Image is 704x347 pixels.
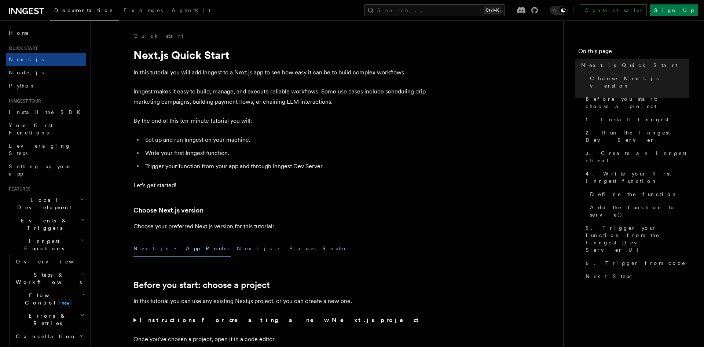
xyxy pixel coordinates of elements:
[583,256,689,270] a: 6. Trigger from code
[6,79,86,92] a: Python
[59,299,71,307] span: new
[133,280,270,290] a: Before you start: choose a project
[590,204,689,218] span: Add the function to serve()
[586,273,631,280] span: Next Steps
[586,149,689,164] span: 3. Create an Inngest client
[13,292,81,306] span: Flow Control
[13,271,82,286] span: Steps & Workflows
[140,317,422,324] strong: Instructions for creating a new Next.js project
[13,330,86,343] button: Cancellation
[119,2,167,20] a: Examples
[6,214,86,235] button: Events & Triggers
[6,160,86,180] a: Setting up your app
[583,270,689,283] a: Next Steps
[6,186,30,192] span: Features
[13,289,86,309] button: Flow Controlnew
[9,122,52,136] span: Your first Functions
[590,191,678,198] span: Define the function
[9,29,29,37] span: Home
[237,240,348,257] button: Next.js - Pages Router
[6,26,86,40] a: Home
[586,95,689,110] span: Before you start: choose a project
[9,163,72,177] span: Setting up your app
[587,188,689,201] a: Define the function
[6,235,86,255] button: Inngest Functions
[587,201,689,221] a: Add the function to serve()
[13,312,80,327] span: Errors & Retries
[54,7,115,13] span: Documentation
[16,259,91,265] span: Overview
[9,83,36,89] span: Python
[133,180,427,191] p: Let's get started!
[133,205,203,215] a: Choose Next.js version
[581,62,677,69] span: Next.js Quick Start
[580,4,647,16] a: Contact sales
[578,47,689,59] h4: On this page
[6,98,41,104] span: Inngest tour
[143,161,427,171] li: Trigger your function from your app and through Inngest Dev Server.
[583,221,689,256] a: 5. Trigger your function from the Inngest Dev Server UI
[9,143,71,156] span: Leveraging Steps
[143,148,427,158] li: Write your first Inngest function.
[50,2,119,21] a: Documentation
[583,147,689,167] a: 3. Create an Inngest client
[586,116,668,123] span: 1. Install Inngest
[590,75,689,89] span: Choose Next.js version
[6,237,79,252] span: Inngest Functions
[6,196,80,211] span: Local Development
[6,66,86,79] a: Node.js
[133,67,427,78] p: In this tutorial you will add Inngest to a Next.js app to see how easy it can be to build complex...
[6,106,86,119] a: Install the SDK
[583,92,689,113] a: Before you start: choose a project
[6,45,38,51] span: Quick start
[143,135,427,145] li: Set up and run Inngest on your machine.
[133,315,427,325] summary: Instructions for creating a new Next.js project
[6,193,86,214] button: Local Development
[6,53,86,66] a: Next.js
[650,4,698,16] a: Sign Up
[6,217,80,232] span: Events & Triggers
[133,296,427,306] p: In this tutorial you can use any existing Next.js project, or you can create a new one.
[583,126,689,147] a: 2. Run the Inngest Dev Server
[167,2,215,20] a: AgentKit
[133,48,427,62] h1: Next.js Quick Start
[124,7,163,13] span: Examples
[13,309,86,330] button: Errors & Retries
[587,72,689,92] a: Choose Next.js version
[133,32,183,40] a: Quick start
[13,333,76,340] span: Cancellation
[133,221,427,232] p: Choose your preferred Next.js version for this tutorial:
[550,6,568,15] button: Toggle dark mode
[586,170,689,185] span: 4. Write your first Inngest function
[133,116,427,126] p: By the end of this ten-minute tutorial you will:
[9,109,85,115] span: Install the SDK
[586,224,689,254] span: 5. Trigger your function from the Inngest Dev Server UI
[484,7,500,14] kbd: Ctrl+K
[586,129,689,144] span: 2. Run the Inngest Dev Server
[172,7,210,13] span: AgentKit
[583,113,689,126] a: 1. Install Inngest
[13,268,86,289] button: Steps & Workflows
[13,255,86,268] a: Overview
[9,70,44,75] span: Node.js
[133,240,231,257] button: Next.js - App Router
[586,259,686,267] span: 6. Trigger from code
[364,4,505,16] button: Search...Ctrl+K
[583,167,689,188] a: 4. Write your first Inngest function
[133,334,427,344] p: Once you've chosen a project, open it in a code editor.
[6,119,86,139] a: Your first Functions
[578,59,689,72] a: Next.js Quick Start
[133,86,427,107] p: Inngest makes it easy to build, manage, and execute reliable workflows. Some use cases include sc...
[9,56,44,62] span: Next.js
[6,139,86,160] a: Leveraging Steps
